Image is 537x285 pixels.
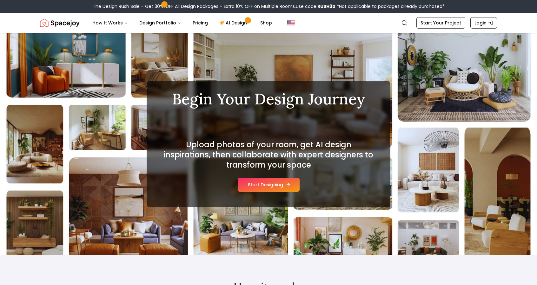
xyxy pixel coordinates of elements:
button: How It Works [87,17,133,29]
span: Use code: [296,3,335,10]
h1: Begin Your Design Journey [162,91,375,107]
b: RUSH30 [317,3,335,10]
button: Start Designing [238,178,300,192]
img: United States [287,19,295,27]
a: Pricing [188,17,213,29]
a: Spacejoy [40,17,80,29]
a: Login [470,17,497,29]
nav: Main [87,17,277,29]
img: Spacejoy Logo [40,17,80,29]
span: *Not applicable to packages already purchased* [335,3,445,10]
nav: Global [40,13,497,33]
a: Start Your Project [416,17,465,29]
a: Shop [255,17,277,29]
div: The Design Rush Sale – Get 30% OFF All Design Packages + Extra 10% OFF on Multiple Rooms. [93,3,445,10]
a: AI Design [214,17,254,29]
h2: Upload photos of your room, get AI design inspirations, then collaborate with expert designers to... [162,140,375,170]
button: Design Portfolio [134,17,186,29]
